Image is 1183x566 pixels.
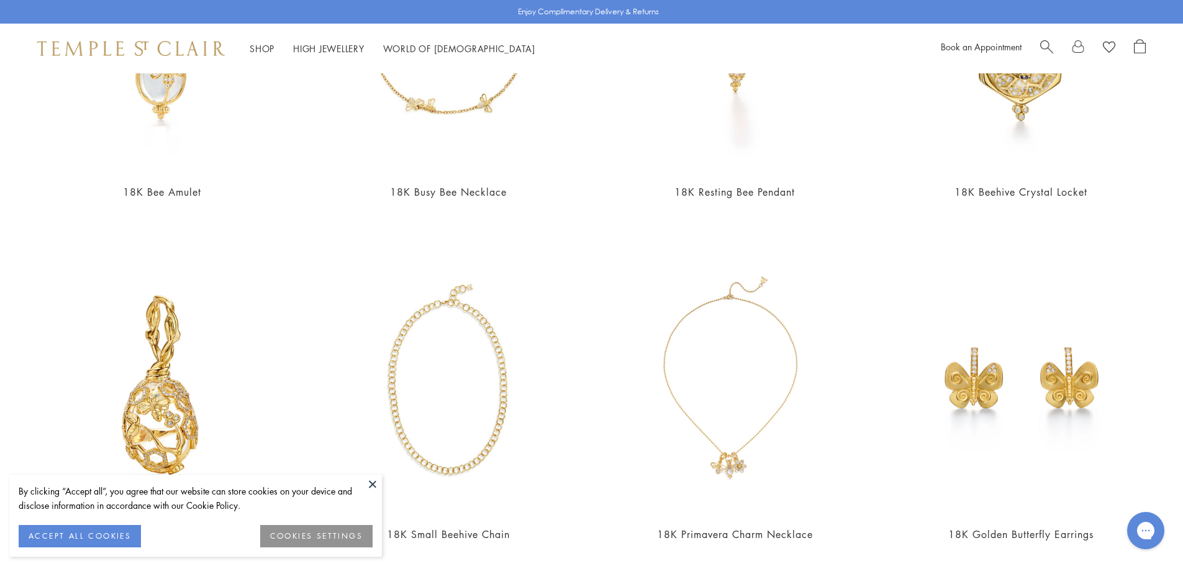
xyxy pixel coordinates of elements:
a: High JewelleryHigh Jewellery [293,42,365,55]
a: Search [1040,39,1053,58]
a: View Wishlist [1103,39,1115,58]
img: P51853-E18BEE [31,253,292,515]
button: COOKIES SETTINGS [260,525,373,547]
nav: Main navigation [250,41,535,57]
a: 18K Resting Bee Pendant [674,185,795,199]
a: ShopShop [250,42,274,55]
a: 18K Primavera Charm Necklace [657,527,813,541]
a: Open Shopping Bag [1134,39,1146,58]
img: Temple St. Clair [37,41,225,56]
iframe: Gorgias live chat messenger [1121,508,1171,554]
a: Book an Appointment [941,40,1022,53]
img: NCH-E7BEEFIORBM [604,253,866,515]
img: N88814-XSHEX18 [317,253,579,515]
a: 18K Busy Bee Necklace [390,185,507,199]
img: 18K Golden Butterfly Earrings [891,253,1152,515]
a: 18K Small Beehive Chain [387,527,510,541]
div: By clicking “Accept all”, you agree that our website can store cookies on your device and disclos... [19,484,373,513]
a: World of [DEMOGRAPHIC_DATA]World of [DEMOGRAPHIC_DATA] [383,42,535,55]
a: 18K Beehive Crystal Locket [954,185,1087,199]
button: ACCEPT ALL COOKIES [19,525,141,547]
p: Enjoy Complimentary Delivery & Returns [518,6,659,18]
a: 18K Golden Butterfly Earrings [948,527,1094,541]
a: 18K Bee Amulet [123,185,201,199]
